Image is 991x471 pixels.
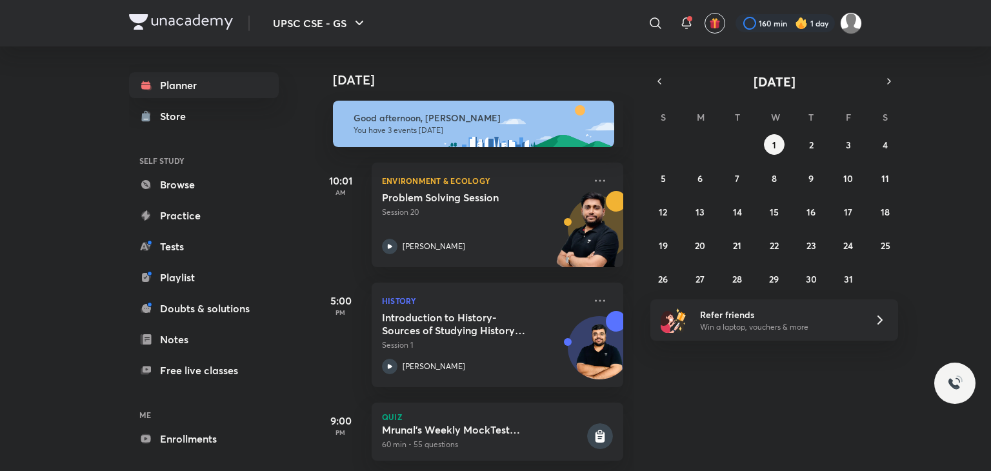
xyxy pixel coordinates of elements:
p: PM [315,428,366,436]
abbr: October 21, 2025 [733,239,741,252]
p: 60 min • 55 questions [382,439,585,450]
h6: Good afternoon, [PERSON_NAME] [354,112,603,124]
abbr: October 5, 2025 [661,172,666,185]
abbr: October 6, 2025 [697,172,703,185]
button: October 29, 2025 [764,268,785,289]
abbr: Wednesday [771,111,780,123]
abbr: October 10, 2025 [843,172,853,185]
a: Browse [129,172,279,197]
a: Doubts & solutions [129,296,279,321]
abbr: October 24, 2025 [843,239,853,252]
div: Store [160,108,194,124]
img: ttu [947,376,963,391]
p: AM [315,188,366,196]
abbr: Monday [697,111,705,123]
abbr: October 19, 2025 [659,239,668,252]
button: [DATE] [668,72,880,90]
abbr: October 25, 2025 [881,239,890,252]
abbr: Thursday [808,111,814,123]
p: [PERSON_NAME] [403,241,465,252]
button: October 24, 2025 [838,235,859,256]
abbr: October 16, 2025 [806,206,816,218]
a: Playlist [129,265,279,290]
abbr: October 29, 2025 [769,273,779,285]
button: October 26, 2025 [653,268,674,289]
abbr: October 30, 2025 [806,273,817,285]
p: Environment & Ecology [382,173,585,188]
a: Store [129,103,279,129]
abbr: October 15, 2025 [770,206,779,218]
button: October 20, 2025 [690,235,710,256]
abbr: October 22, 2025 [770,239,779,252]
h5: 9:00 [315,413,366,428]
button: October 30, 2025 [801,268,821,289]
button: October 9, 2025 [801,168,821,188]
span: [DATE] [754,73,796,90]
abbr: October 8, 2025 [772,172,777,185]
button: October 28, 2025 [727,268,748,289]
button: October 10, 2025 [838,168,859,188]
button: October 21, 2025 [727,235,748,256]
button: October 8, 2025 [764,168,785,188]
abbr: October 11, 2025 [881,172,889,185]
img: Company Logo [129,14,233,30]
abbr: October 26, 2025 [658,273,668,285]
a: Free live classes [129,357,279,383]
button: October 19, 2025 [653,235,674,256]
h6: ME [129,404,279,426]
button: October 1, 2025 [764,134,785,155]
abbr: October 7, 2025 [735,172,739,185]
img: streak [795,17,808,30]
button: October 25, 2025 [875,235,896,256]
h5: 10:01 [315,173,366,188]
button: avatar [705,13,725,34]
h5: 5:00 [315,293,366,308]
a: Tests [129,234,279,259]
abbr: October 17, 2025 [844,206,852,218]
button: October 5, 2025 [653,168,674,188]
button: October 31, 2025 [838,268,859,289]
abbr: October 3, 2025 [846,139,851,151]
abbr: October 27, 2025 [696,273,705,285]
button: October 18, 2025 [875,201,896,222]
a: Company Logo [129,14,233,33]
h5: Introduction to History- Sources of Studying History+ Pre Historic India [382,311,543,337]
abbr: Tuesday [735,111,740,123]
button: October 17, 2025 [838,201,859,222]
button: October 6, 2025 [690,168,710,188]
img: afternoon [333,101,614,147]
p: PM [315,308,366,316]
button: October 3, 2025 [838,134,859,155]
p: Session 20 [382,206,585,218]
h5: Mrunal's Weekly MockTest Pillar3B_Currency_Exchange_SDR [382,423,585,436]
h5: Problem Solving Session [382,191,543,204]
a: Notes [129,326,279,352]
button: October 22, 2025 [764,235,785,256]
abbr: Sunday [661,111,666,123]
button: October 12, 2025 [653,201,674,222]
button: October 4, 2025 [875,134,896,155]
abbr: October 18, 2025 [881,206,890,218]
a: Planner [129,72,279,98]
button: October 27, 2025 [690,268,710,289]
abbr: Saturday [883,111,888,123]
abbr: October 9, 2025 [808,172,814,185]
button: October 23, 2025 [801,235,821,256]
abbr: October 31, 2025 [844,273,853,285]
h4: [DATE] [333,72,636,88]
a: Practice [129,203,279,228]
img: referral [661,307,686,333]
abbr: October 23, 2025 [806,239,816,252]
p: Win a laptop, vouchers & more [700,321,859,333]
abbr: October 20, 2025 [695,239,705,252]
p: Session 1 [382,339,585,351]
button: October 14, 2025 [727,201,748,222]
abbr: October 28, 2025 [732,273,742,285]
p: History [382,293,585,308]
abbr: October 4, 2025 [883,139,888,151]
h6: Refer friends [700,308,859,321]
h6: SELF STUDY [129,150,279,172]
abbr: October 13, 2025 [696,206,705,218]
p: [PERSON_NAME] [403,361,465,372]
img: Avatar [568,323,630,385]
